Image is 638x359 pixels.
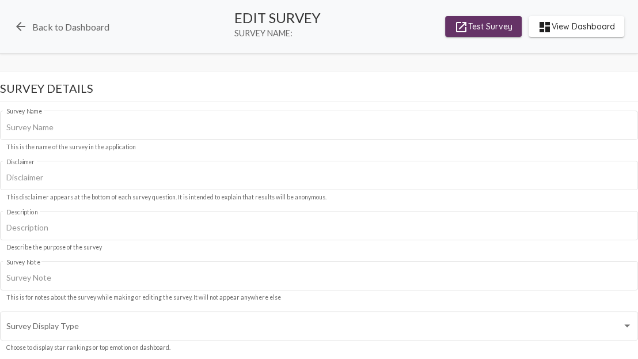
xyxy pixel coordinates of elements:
[234,28,321,38] span: Survey Name:
[6,244,102,251] mat-hint: Describe the purpose of the survey
[6,173,632,182] input: Disclaimer
[6,223,632,232] input: Description
[445,16,522,37] button: Test Survey
[6,144,136,151] mat-hint: This is the name of the survey in the application
[538,20,552,34] mat-icon: dashboard
[454,20,468,34] mat-icon: launch
[14,20,109,33] a: Back to Dashboard
[6,194,326,201] mat-hint: This disclaimer appears at the bottom of each survey question. It is intended to explain that res...
[14,20,28,33] mat-icon: arrow_back
[6,294,281,301] mat-hint: This is for notes about the survey while making or editing the survey. It will not appear anywher...
[234,9,321,26] div: Edit Survey
[529,16,624,37] button: View Dashboard
[6,345,170,352] mat-hint: Choose to display star rankings or top emotion on dashboard.
[6,273,632,282] input: Survey Note
[538,16,615,37] span: View Dashboard
[6,123,632,132] input: Survey Name
[454,16,512,37] span: Test Survey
